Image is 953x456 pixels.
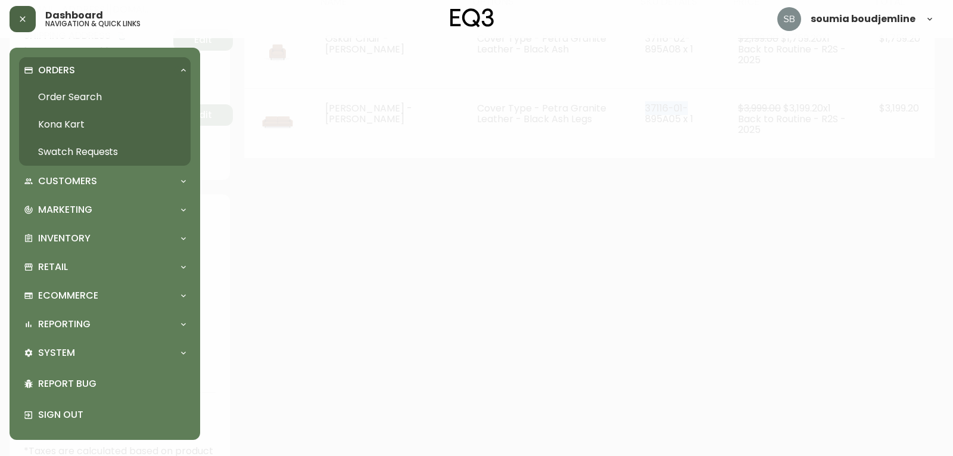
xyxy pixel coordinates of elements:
[38,260,68,274] p: Retail
[38,175,97,188] p: Customers
[450,8,494,27] img: logo
[38,64,75,77] p: Orders
[777,7,801,31] img: 83621bfd3c61cadf98040c636303d86a
[19,254,191,280] div: Retail
[19,57,191,83] div: Orders
[38,318,91,331] p: Reporting
[38,377,186,390] p: Report Bug
[19,168,191,194] div: Customers
[38,408,186,421] p: Sign Out
[38,346,75,359] p: System
[38,232,91,245] p: Inventory
[38,289,98,302] p: Ecommerce
[19,399,191,430] div: Sign Out
[45,20,141,27] h5: navigation & quick links
[19,138,191,166] a: Swatch Requests
[45,11,103,20] span: Dashboard
[19,340,191,366] div: System
[19,83,191,111] a: Order Search
[19,311,191,337] div: Reporting
[19,225,191,252] div: Inventory
[38,203,92,216] p: Marketing
[811,14,915,24] span: soumia boudjemline
[19,197,191,223] div: Marketing
[19,368,191,399] div: Report Bug
[19,111,191,138] a: Kona Kart
[19,283,191,309] div: Ecommerce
